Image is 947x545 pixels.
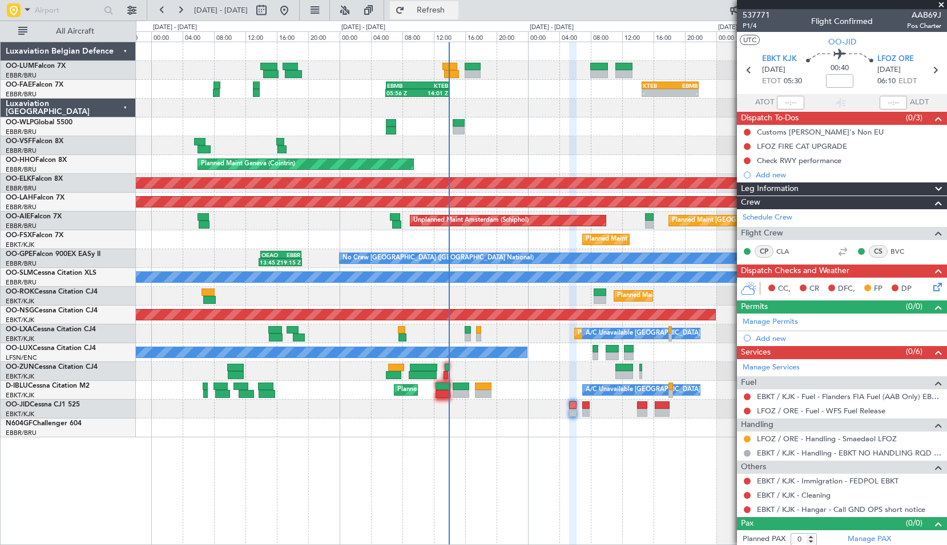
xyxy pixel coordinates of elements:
[280,259,301,266] div: 19:15 Z
[6,401,30,408] span: OO-JID
[6,213,62,220] a: OO-AIEFalcon 7X
[407,6,455,14] span: Refresh
[654,31,685,42] div: 16:00
[762,54,797,65] span: EBKT KJK
[6,307,98,314] a: OO-NSGCessna Citation CJ4
[6,410,34,418] a: EBKT/KJK
[6,316,34,324] a: EBKT/KJK
[340,31,371,42] div: 00:00
[6,241,34,249] a: EBKT/KJK
[741,227,783,240] span: Flight Crew
[434,31,465,42] div: 12:00
[672,212,852,229] div: Planned Maint [GEOGRAPHIC_DATA] ([GEOGRAPHIC_DATA])
[874,283,882,295] span: FP
[6,203,37,212] a: EBBR/BRU
[35,2,100,19] input: Airport
[741,265,849,278] span: Dispatch Checks and Weather
[643,90,670,96] div: -
[741,418,773,432] span: Handling
[6,391,34,400] a: EBKT/KJK
[890,246,916,257] a: BVC
[6,420,82,427] a: N604GFChallenger 604
[6,383,28,389] span: D-IBLU
[390,1,458,19] button: Refresh
[6,63,34,70] span: OO-LUM
[6,278,37,287] a: EBBR/BRU
[6,128,37,136] a: EBBR/BRU
[6,176,63,182] a: OO-ELKFalcon 8X
[757,476,898,486] a: EBKT / KJK - Immigration - FEDPOL EBKT
[386,90,417,96] div: 05:56 Z
[741,346,771,359] span: Services
[757,434,897,444] a: LFOZ / ORE - Handling - Smaedaol LFOZ
[6,165,37,174] a: EBBR/BRU
[741,112,799,125] span: Dispatch To-Dos
[743,316,798,328] a: Manage Permits
[6,147,37,155] a: EBBR/BRU
[528,31,559,42] div: 00:00
[371,31,402,42] div: 04:00
[277,31,308,42] div: 16:00
[643,82,670,89] div: KTEB
[906,300,922,312] span: (0/0)
[6,82,32,88] span: OO-FAE
[869,245,888,258] div: CS
[497,31,528,42] div: 20:00
[741,461,766,474] span: Others
[6,345,96,352] a: OO-LUXCessna Citation CJ4
[743,9,770,21] span: 537771
[755,245,773,258] div: CP
[6,232,63,239] a: OO-FSXFalcon 7X
[622,31,654,42] div: 12:00
[762,76,781,87] span: ETOT
[6,429,37,437] a: EBBR/BRU
[828,36,856,48] span: OO-JID
[741,196,760,209] span: Crew
[578,325,711,342] div: Planned Maint Kortrijk-[GEOGRAPHIC_DATA]
[6,401,80,408] a: OO-JIDCessna CJ1 525
[906,345,922,357] span: (0/6)
[907,9,941,21] span: AAB69J
[670,90,698,96] div: -
[877,54,914,65] span: LFOZ ORE
[417,90,448,96] div: 14:01 Z
[281,251,300,258] div: EBBR
[831,63,849,74] span: 00:40
[586,325,798,342] div: A/C Unavailable [GEOGRAPHIC_DATA] ([GEOGRAPHIC_DATA] National)
[6,176,31,182] span: OO-ELK
[741,182,799,196] span: Leg Information
[6,364,34,371] span: OO-ZUN
[151,31,183,42] div: 00:00
[809,283,819,295] span: CR
[6,420,33,427] span: N604GF
[6,63,66,70] a: OO-LUMFalcon 7X
[465,31,497,42] div: 16:00
[6,353,37,362] a: LFSN/ENC
[901,283,912,295] span: DP
[245,31,277,42] div: 12:00
[757,156,841,165] div: Check RWY performance
[6,297,34,306] a: EBKT/KJK
[6,138,63,145] a: OO-VSFFalcon 8X
[848,534,891,545] a: Manage PAX
[6,71,37,80] a: EBBR/BRU
[718,23,762,32] div: [DATE] - [DATE]
[6,138,32,145] span: OO-VSF
[757,448,941,458] a: EBKT / KJK - Handling - EBKT NO HANDLING RQD FOR CJ
[260,259,280,266] div: 13:45 Z
[910,97,929,108] span: ALDT
[6,194,33,201] span: OO-LAH
[743,212,792,223] a: Schedule Crew
[838,283,855,295] span: DFC,
[6,157,35,164] span: OO-HHO
[6,82,63,88] a: OO-FAEFalcon 7X
[6,251,100,258] a: OO-GPEFalcon 900EX EASy II
[6,372,34,381] a: EBKT/KJK
[530,23,574,32] div: [DATE] - [DATE]
[6,119,34,126] span: OO-WLP
[6,345,33,352] span: OO-LUX
[757,406,885,416] a: LFOZ / ORE - Fuel - WFS Fuel Release
[6,288,98,295] a: OO-ROKCessna Citation CJ4
[778,283,791,295] span: CC,
[6,157,67,164] a: OO-HHOFalcon 8X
